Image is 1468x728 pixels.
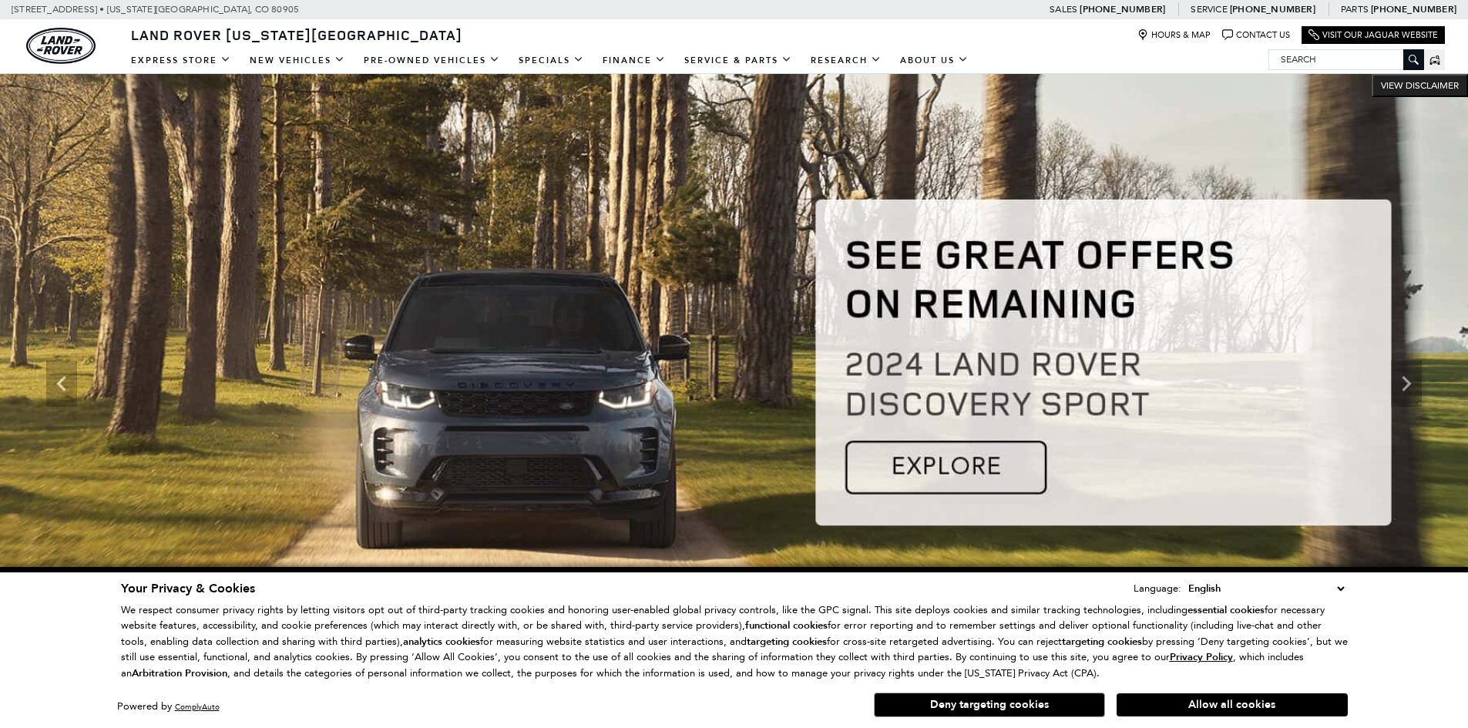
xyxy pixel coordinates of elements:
strong: targeting cookies [747,635,827,649]
a: [PHONE_NUMBER] [1080,3,1165,15]
a: [STREET_ADDRESS] • [US_STATE][GEOGRAPHIC_DATA], CO 80905 [12,4,299,15]
a: About Us [891,47,978,74]
span: Your Privacy & Cookies [121,580,255,597]
a: Pre-Owned Vehicles [354,47,509,74]
a: Visit Our Jaguar Website [1308,29,1438,41]
img: Land Rover [26,28,96,64]
div: Powered by [117,702,220,712]
div: Previous [46,361,77,407]
a: EXPRESS STORE [122,47,240,74]
a: Hours & Map [1137,29,1211,41]
a: Contact Us [1222,29,1290,41]
a: Service & Parts [675,47,801,74]
strong: essential cookies [1188,603,1265,617]
a: [PHONE_NUMBER] [1371,3,1456,15]
button: Deny targeting cookies [874,693,1105,717]
strong: analytics cookies [403,635,480,649]
a: New Vehicles [240,47,354,74]
button: VIEW DISCLAIMER [1372,74,1468,97]
a: [PHONE_NUMBER] [1230,3,1315,15]
strong: functional cookies [745,619,828,632]
input: Search [1269,50,1423,69]
a: Specials [509,47,593,74]
a: ComplyAuto [175,702,220,712]
select: Language Select [1184,580,1348,597]
nav: Main Navigation [122,47,978,74]
button: Allow all cookies [1117,693,1348,716]
span: Parts [1341,4,1369,15]
a: land-rover [26,28,96,64]
span: Service [1191,4,1227,15]
span: Land Rover [US_STATE][GEOGRAPHIC_DATA] [131,25,462,44]
a: Privacy Policy [1170,651,1233,663]
a: Finance [593,47,675,74]
u: Privacy Policy [1170,650,1233,664]
div: Next [1391,361,1422,407]
div: Language: [1134,583,1181,593]
span: Sales [1050,4,1077,15]
p: We respect consumer privacy rights by letting visitors opt out of third-party tracking cookies an... [121,602,1348,682]
strong: targeting cookies [1062,635,1142,649]
strong: Arbitration Provision [132,666,227,680]
a: Land Rover [US_STATE][GEOGRAPHIC_DATA] [122,25,472,44]
span: VIEW DISCLAIMER [1381,79,1459,92]
a: Research [801,47,891,74]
